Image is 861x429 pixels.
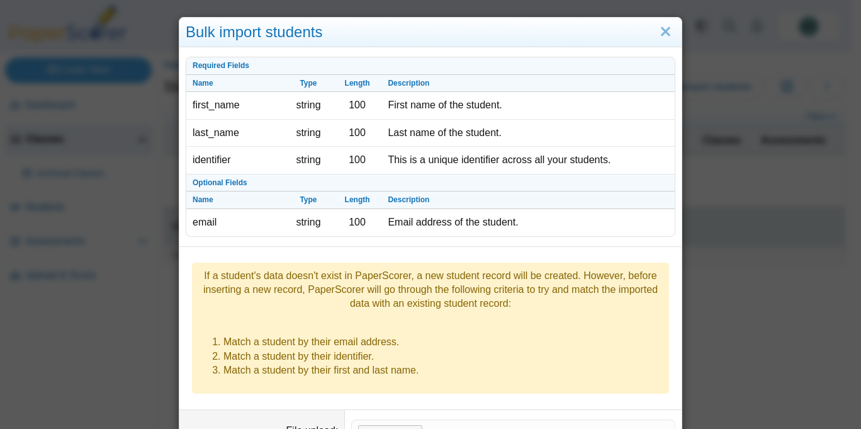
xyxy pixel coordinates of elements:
th: Name [186,75,284,93]
td: identifier [186,147,284,174]
th: Optional Fields [186,174,675,192]
td: first_name [186,92,284,119]
td: string [284,147,333,174]
td: 100 [333,147,382,174]
td: This is a unique identifier across all your students. [381,147,675,174]
a: Close [656,21,675,43]
td: 100 [333,209,382,236]
td: email [186,209,284,236]
div: Bulk import students [179,18,682,47]
th: Type [284,75,333,93]
th: Description [381,75,675,93]
div: If a student's data doesn't exist in PaperScorer, a new student record will be created. However, ... [198,269,663,311]
th: Type [284,192,333,209]
th: Required Fields [186,57,675,75]
td: Last name of the student. [381,120,675,147]
li: Match a student by their email address. [223,335,663,349]
td: string [284,120,333,147]
td: last_name [186,120,284,147]
th: Length [333,75,382,93]
th: Name [186,192,284,209]
td: First name of the student. [381,92,675,119]
td: string [284,209,333,236]
td: string [284,92,333,119]
li: Match a student by their identifier. [223,350,663,363]
li: Match a student by their first and last name. [223,363,663,377]
td: Email address of the student. [381,209,675,236]
td: 100 [333,92,382,119]
th: Length [333,192,382,209]
th: Description [381,192,675,209]
td: 100 [333,120,382,147]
